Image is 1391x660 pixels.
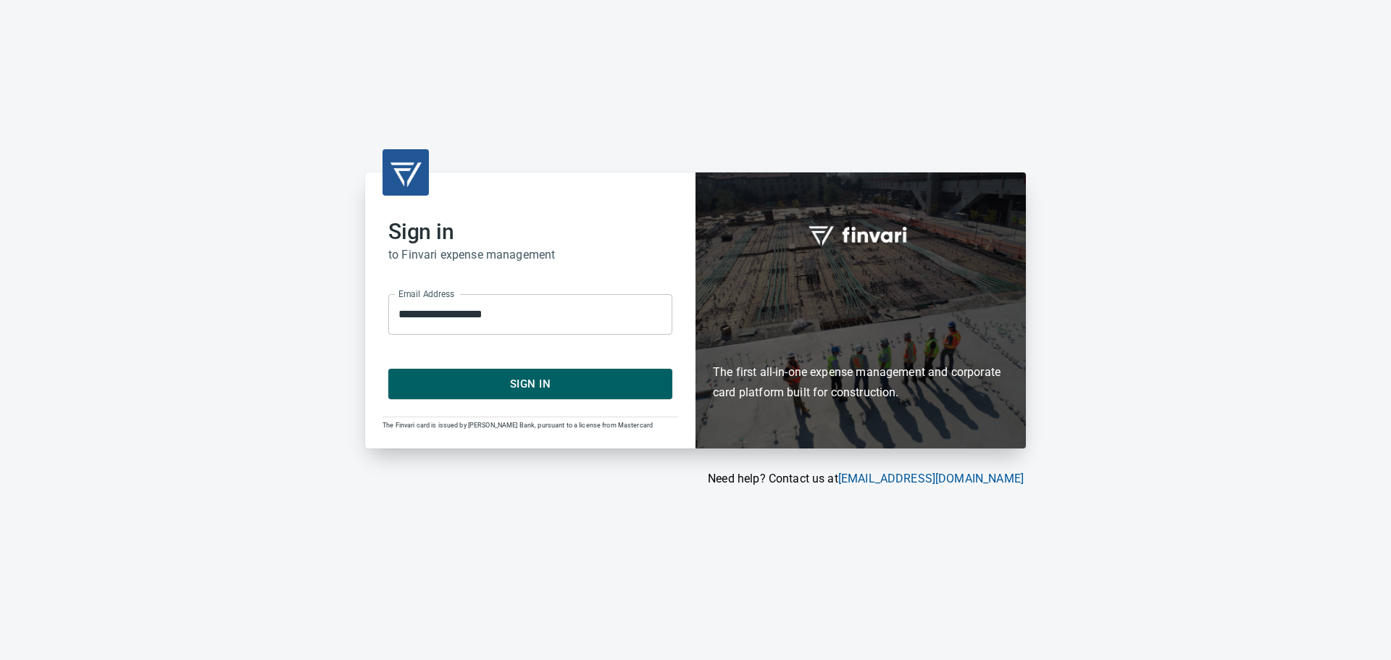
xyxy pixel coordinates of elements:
h6: The first all-in-one expense management and corporate card platform built for construction. [713,279,1008,404]
a: [EMAIL_ADDRESS][DOMAIN_NAME] [838,472,1024,485]
img: transparent_logo.png [388,155,423,190]
span: The Finvari card is issued by [PERSON_NAME] Bank, pursuant to a license from Mastercard [383,422,653,429]
h6: to Finvari expense management [388,245,672,265]
p: Need help? Contact us at [365,470,1024,488]
button: Sign In [388,369,672,399]
div: Finvari [695,172,1026,448]
h2: Sign in [388,219,672,245]
span: Sign In [404,375,656,393]
img: fullword_logo_white.png [806,218,915,251]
